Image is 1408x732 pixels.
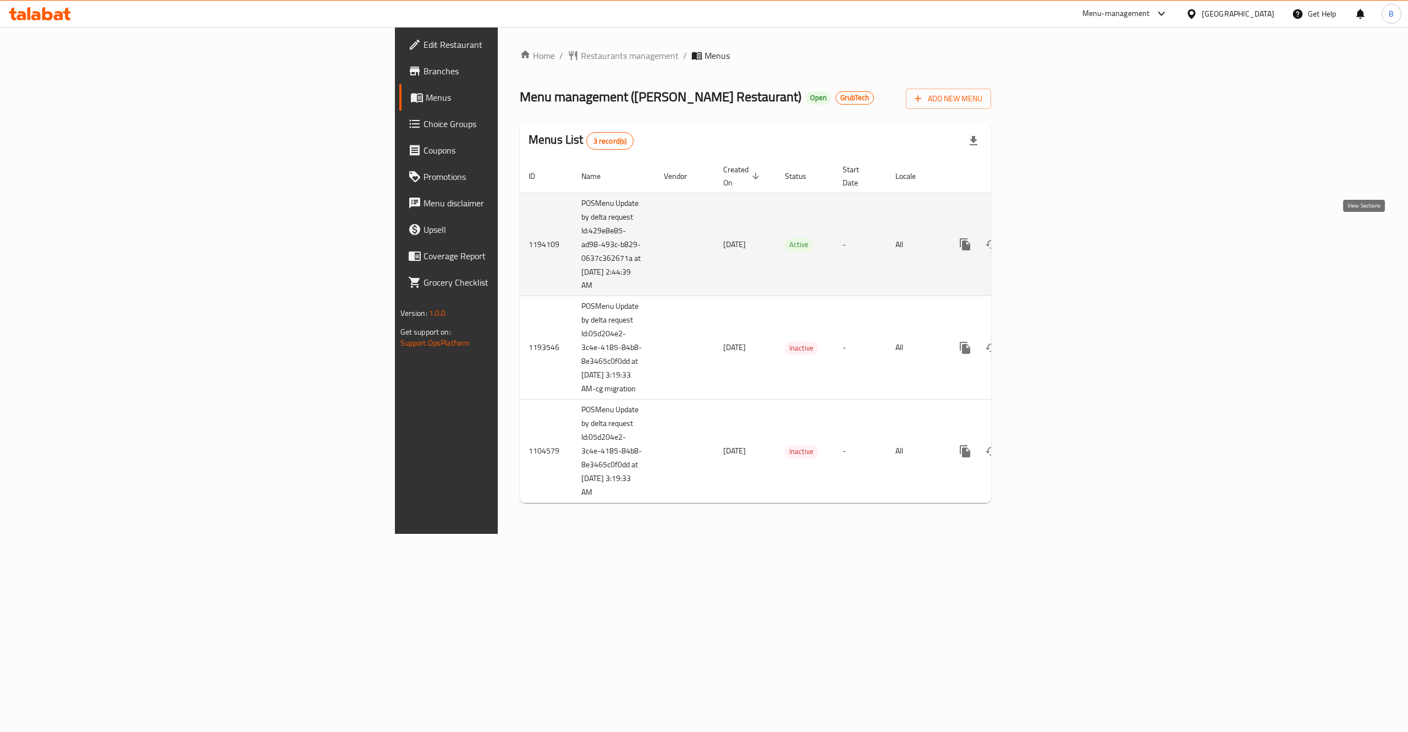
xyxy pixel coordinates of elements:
[520,49,991,62] nav: breadcrumb
[785,170,821,183] span: Status
[399,190,630,216] a: Menu disclaimer
[399,163,630,190] a: Promotions
[399,269,630,296] a: Grocery Checklist
[399,216,630,243] a: Upsell
[887,193,943,296] td: All
[785,342,818,354] span: Inactive
[895,170,930,183] span: Locale
[424,64,621,78] span: Branches
[906,89,991,109] button: Add New Menu
[587,136,634,146] span: 3 record(s)
[834,400,887,503] td: -
[943,160,1066,193] th: Actions
[400,306,427,320] span: Version:
[520,160,1066,504] table: enhanced table
[834,296,887,400] td: -
[424,117,621,130] span: Choice Groups
[424,276,621,289] span: Grocery Checklist
[400,325,451,339] span: Get support on:
[785,238,813,251] span: Active
[1082,7,1150,20] div: Menu-management
[952,231,978,258] button: more
[1202,8,1274,20] div: [GEOGRAPHIC_DATA]
[834,193,887,296] td: -
[978,438,1005,465] button: Change Status
[952,335,978,361] button: more
[806,93,831,102] span: Open
[836,93,873,102] span: GrubTech
[399,137,630,163] a: Coupons
[399,111,630,137] a: Choice Groups
[400,336,470,350] a: Support.OpsPlatform
[723,340,746,354] span: [DATE]
[399,243,630,269] a: Coverage Report
[424,249,621,263] span: Coverage Report
[723,237,746,252] span: [DATE]
[683,49,687,62] li: /
[399,31,630,58] a: Edit Restaurant
[424,170,621,183] span: Promotions
[723,444,746,458] span: [DATE]
[424,144,621,157] span: Coupons
[887,296,943,400] td: All
[529,170,549,183] span: ID
[426,91,621,104] span: Menus
[785,445,818,458] span: Inactive
[785,342,818,355] div: Inactive
[399,58,630,84] a: Branches
[399,84,630,111] a: Menus
[915,92,982,106] span: Add New Menu
[586,132,634,150] div: Total records count
[581,170,615,183] span: Name
[952,438,978,465] button: more
[705,49,730,62] span: Menus
[424,196,621,210] span: Menu disclaimer
[664,170,701,183] span: Vendor
[529,132,634,150] h2: Menus List
[723,163,763,189] span: Created On
[424,38,621,51] span: Edit Restaurant
[843,163,873,189] span: Start Date
[424,223,621,236] span: Upsell
[960,128,987,154] div: Export file
[806,91,831,105] div: Open
[1389,8,1394,20] span: B
[520,84,801,109] span: Menu management ( [PERSON_NAME] Restaurant )
[429,306,446,320] span: 1.0.0
[978,335,1005,361] button: Change Status
[887,400,943,503] td: All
